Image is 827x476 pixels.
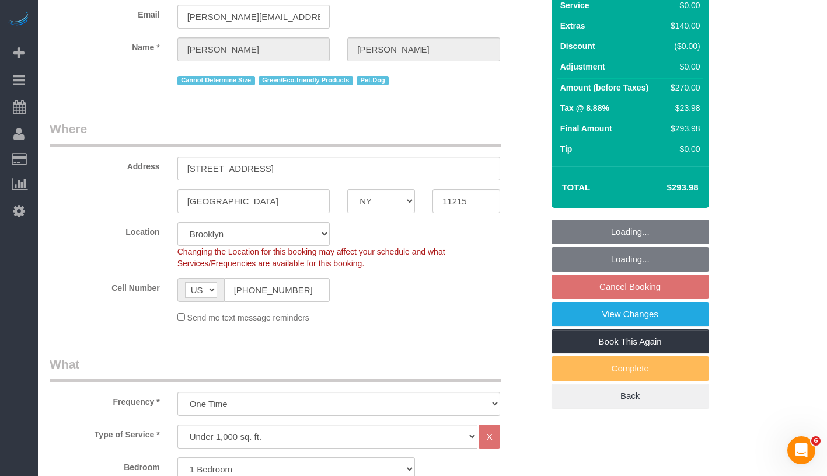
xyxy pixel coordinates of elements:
div: $293.98 [666,123,700,134]
legend: Where [50,120,501,147]
label: Address [41,157,169,172]
span: 6 [811,436,821,446]
label: Amount (before Taxes) [560,82,648,93]
span: Send me text message reminders [187,313,309,322]
label: Frequency * [41,392,169,408]
div: $270.00 [666,82,700,93]
div: $0.00 [666,143,700,155]
strong: Total [562,182,591,192]
label: Final Amount [560,123,612,134]
label: Cell Number [41,278,169,294]
div: $140.00 [666,20,700,32]
div: ($0.00) [666,40,700,52]
a: Book This Again [552,329,709,354]
a: Back [552,384,709,408]
input: Email [177,5,330,29]
span: Green/Eco-friendly Products [259,76,353,85]
div: $23.98 [666,102,700,114]
label: Name * [41,37,169,53]
span: Changing the Location for this booking may affect your schedule and what Services/Frequencies are... [177,247,445,268]
label: Bedroom [41,457,169,473]
input: Zip Code [432,189,500,213]
legend: What [50,356,501,382]
iframe: Intercom live chat [787,436,815,464]
label: Adjustment [560,61,605,72]
input: City [177,189,330,213]
input: Last Name [347,37,500,61]
label: Extras [560,20,585,32]
a: View Changes [552,302,709,326]
input: First Name [177,37,330,61]
label: Tax @ 8.88% [560,102,609,114]
label: Email [41,5,169,20]
span: Pet-Dog [357,76,389,85]
input: Cell Number [224,278,330,302]
label: Location [41,222,169,238]
span: Cannot Determine Size [177,76,255,85]
label: Type of Service * [41,425,169,440]
div: $0.00 [666,61,700,72]
img: Automaid Logo [7,12,30,28]
h4: $293.98 [631,183,698,193]
label: Tip [560,143,573,155]
label: Discount [560,40,595,52]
